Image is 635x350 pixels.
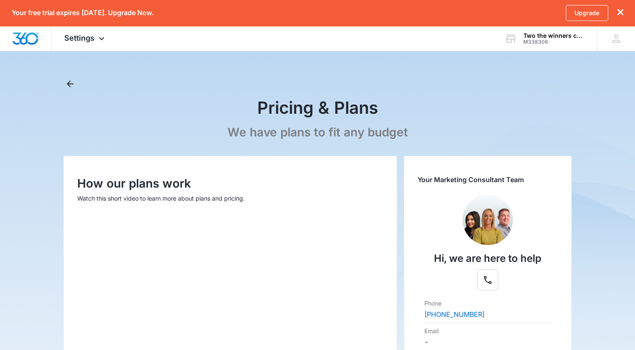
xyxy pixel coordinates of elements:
[566,5,608,21] a: Upgrade
[424,310,485,319] a: [PHONE_NUMBER]
[77,175,383,192] p: How our plans work
[477,269,498,290] button: Phone
[64,34,94,42] span: Settings
[257,97,378,118] h1: Pricing & Plans
[77,194,383,203] p: Watch this short video to learn more about plans and pricing.
[424,337,551,347] dd: -
[424,326,551,335] dt: Email
[523,32,585,39] div: account name
[424,299,551,308] dt: Phone
[418,175,558,185] p: Your Marketing Consultant Team
[227,125,408,140] p: We have plans to fit any budget
[523,39,585,45] div: account id
[52,26,119,51] div: Settings
[434,251,541,266] p: Hi, we are here to help
[63,77,77,91] button: Back
[12,9,154,17] p: Your free trial expires [DATE]. Upgrade Now.
[418,295,558,323] div: Phone[PHONE_NUMBER]
[617,9,623,17] button: dismiss this dialog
